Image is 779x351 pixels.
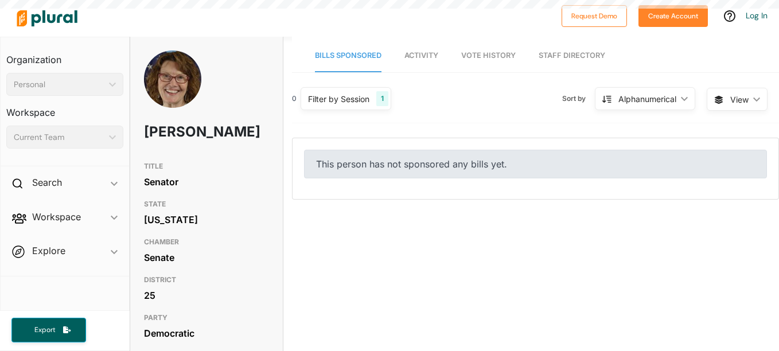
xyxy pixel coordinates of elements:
a: Log In [746,10,768,21]
span: Sort by [562,93,595,104]
span: Activity [404,51,438,60]
h3: CHAMBER [144,235,269,249]
h3: STATE [144,197,269,211]
h3: Organization [6,43,123,68]
span: View [730,93,749,106]
h3: DISTRICT [144,273,269,287]
div: Senate [144,249,269,266]
h1: [PERSON_NAME] [144,115,219,149]
img: Headshot of Mary Ware [144,50,201,134]
div: [US_STATE] [144,211,269,228]
div: Current Team [14,131,104,143]
a: Activity [404,40,438,72]
a: Staff Directory [539,40,605,72]
h3: TITLE [144,159,269,173]
div: 25 [144,287,269,304]
span: Vote History [461,51,516,60]
a: Create Account [638,9,708,21]
a: Request Demo [562,9,627,21]
h2: Search [32,176,62,189]
div: Alphanumerical [618,93,676,105]
div: Senator [144,173,269,190]
button: Export [11,318,86,342]
button: Create Account [638,5,708,27]
h3: Workspace [6,96,123,121]
span: Export [26,325,63,335]
div: 1 [376,91,388,106]
span: Bills Sponsored [315,51,381,60]
a: Vote History [461,40,516,72]
div: Personal [14,79,104,91]
div: 0 [292,93,297,104]
div: Democratic [144,325,269,342]
div: Filter by Session [308,93,369,105]
div: This person has not sponsored any bills yet. [304,150,767,178]
a: Bills Sponsored [315,40,381,72]
h3: PARTY [144,311,269,325]
button: Request Demo [562,5,627,27]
